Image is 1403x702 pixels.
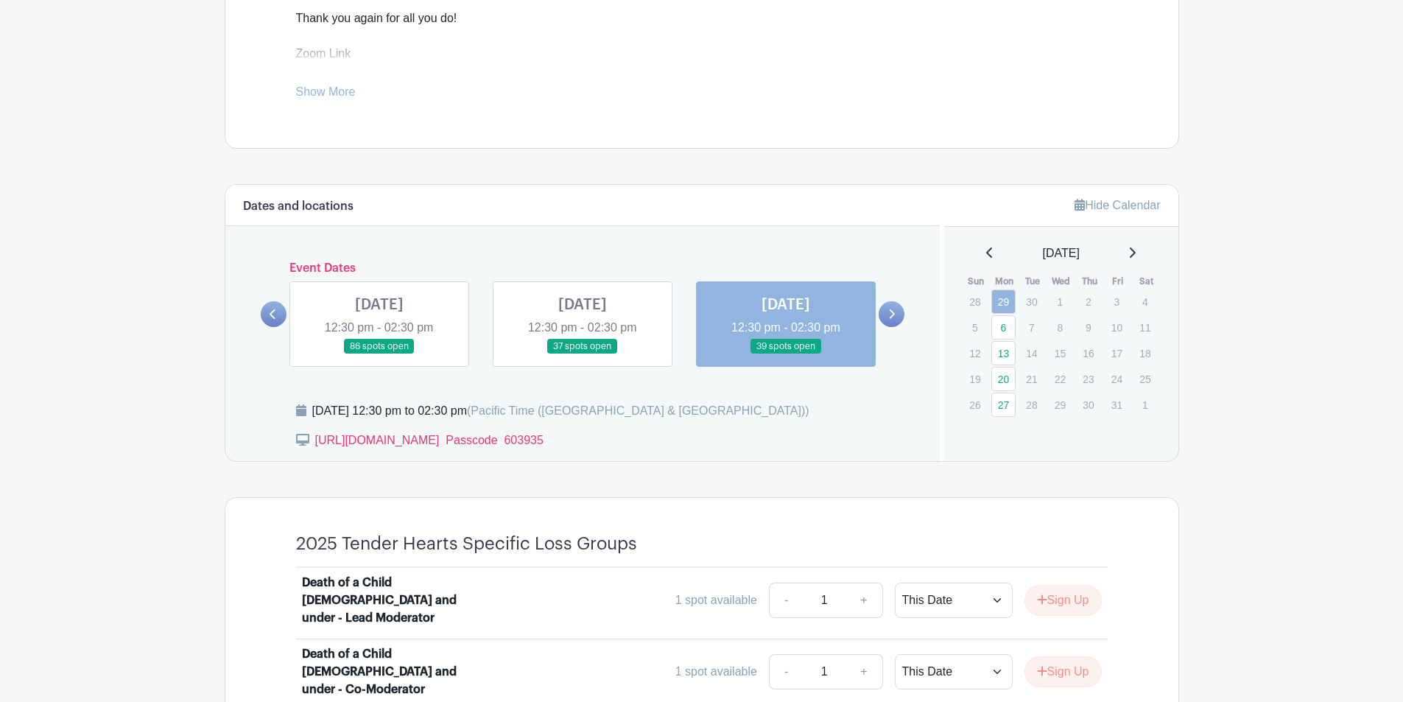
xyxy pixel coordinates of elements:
p: 30 [1076,393,1100,416]
a: + [845,654,882,689]
span: [DATE] [1043,245,1080,262]
a: 27 [991,393,1016,417]
button: Sign Up [1024,656,1102,687]
p: 23 [1076,368,1100,390]
p: 1 [1048,290,1072,313]
p: 25 [1133,368,1157,390]
p: 28 [963,290,987,313]
div: [DATE] 12:30 pm to 02:30 pm [312,402,809,420]
p: 1 [1133,393,1157,416]
p: 26 [963,393,987,416]
p: 22 [1048,368,1072,390]
a: 29 [991,289,1016,314]
div: 1 spot available [675,663,757,681]
p: 29 [1048,393,1072,416]
th: Sat [1132,274,1161,289]
p: 18 [1133,342,1157,365]
th: Mon [991,274,1019,289]
p: 7 [1019,316,1044,339]
p: 15 [1048,342,1072,365]
span: (Pacific Time ([GEOGRAPHIC_DATA] & [GEOGRAPHIC_DATA])) [467,404,809,417]
th: Sun [962,274,991,289]
a: Hide Calendar [1075,199,1160,211]
p: 11 [1133,316,1157,339]
a: 20 [991,367,1016,391]
a: [URL][DOMAIN_NAME] Passcode 603935 [315,434,544,446]
div: 1 spot available [675,592,757,609]
a: [URL][DOMAIN_NAME] [296,65,421,77]
p: 31 [1105,393,1129,416]
p: 19 [963,368,987,390]
h6: Dates and locations [243,200,354,214]
p: 30 [1019,290,1044,313]
th: Fri [1104,274,1133,289]
p: 8 [1048,316,1072,339]
p: 21 [1019,368,1044,390]
p: 2 [1076,290,1100,313]
p: 3 [1105,290,1129,313]
p: 9 [1076,316,1100,339]
button: Sign Up [1024,585,1102,616]
p: 24 [1105,368,1129,390]
a: Show More [296,85,356,104]
p: 5 [963,316,987,339]
a: - [769,654,803,689]
p: 16 [1076,342,1100,365]
p: 12 [963,342,987,365]
a: - [769,583,803,618]
div: Death of a Child [DEMOGRAPHIC_DATA] and under - Co-Moderator [302,645,485,698]
th: Tue [1019,274,1047,289]
a: 13 [991,341,1016,365]
p: 14 [1019,342,1044,365]
th: Wed [1047,274,1076,289]
h6: Event Dates [286,262,879,275]
p: 28 [1019,393,1044,416]
h4: 2025 Tender Hearts Specific Loss Groups [296,533,637,555]
div: Death of a Child [DEMOGRAPHIC_DATA] and under - Lead Moderator [302,574,485,627]
p: 10 [1105,316,1129,339]
a: + [845,583,882,618]
p: 17 [1105,342,1129,365]
p: 4 [1133,290,1157,313]
a: 6 [991,315,1016,340]
th: Thu [1075,274,1104,289]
